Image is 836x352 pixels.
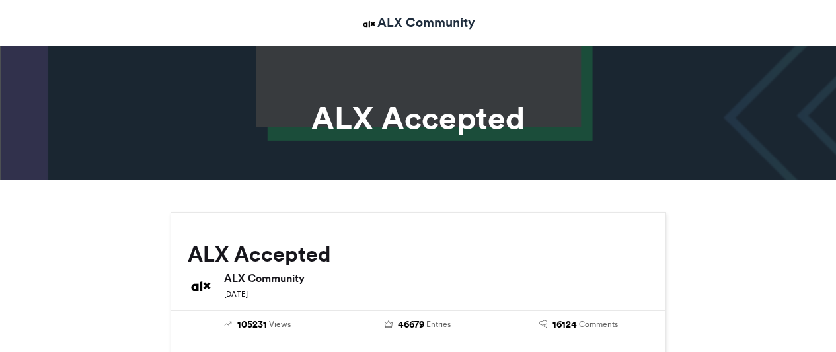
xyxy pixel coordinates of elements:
small: [DATE] [224,289,248,299]
span: Entries [426,318,451,330]
span: Views [269,318,291,330]
h1: ALX Accepted [52,102,785,134]
a: 105231 Views [188,318,328,332]
img: ALX Community [361,16,377,32]
a: 16124 Comments [508,318,649,332]
a: 46679 Entries [348,318,488,332]
span: 16124 [552,318,577,332]
img: ALX Community [188,273,214,299]
span: Comments [579,318,618,330]
span: 46679 [398,318,424,332]
a: ALX Community [361,13,475,32]
span: 105231 [237,318,267,332]
h2: ALX Accepted [188,242,649,266]
h6: ALX Community [224,273,649,283]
